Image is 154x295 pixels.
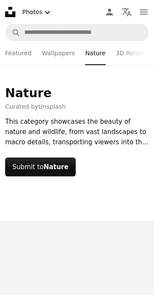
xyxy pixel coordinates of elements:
a: Log in / Sign up [101,3,118,21]
div: This category showcases the beauty of nature and wildlife, from vast landscapes to macro details,... [5,116,149,147]
a: Unsplash [38,103,66,110]
span: Curated by [5,103,66,111]
button: Language [118,3,135,21]
h1: Nature [5,86,66,101]
form: Find visuals sitewide [5,24,149,41]
button: Search Unsplash [6,24,20,41]
strong: Nature [44,163,68,171]
a: 3D Renders [116,41,151,65]
a: Home — Unsplash [5,7,15,17]
button: Menu [135,3,152,21]
button: Select asset type [19,3,56,21]
button: Submit toNature [5,158,76,176]
a: Wallpapers [42,41,75,65]
a: Featured [5,41,32,65]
